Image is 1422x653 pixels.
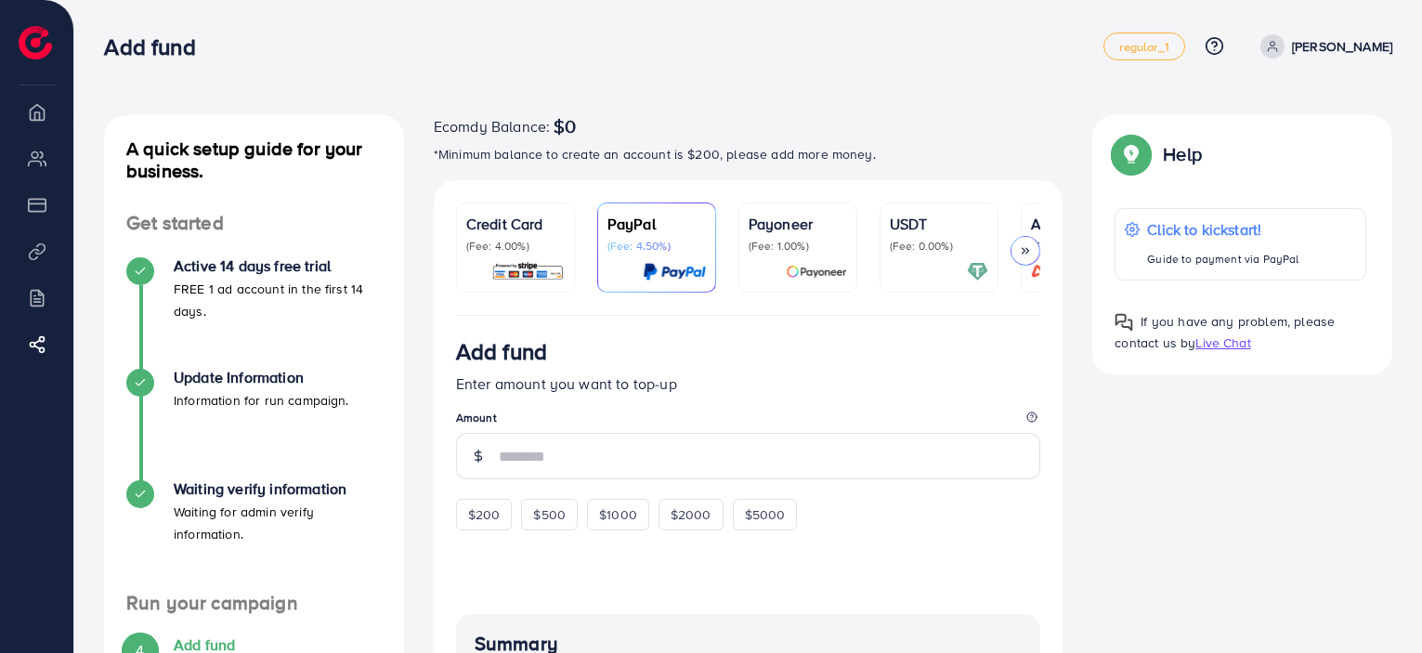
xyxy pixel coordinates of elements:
[1103,33,1184,60] a: regular_1
[671,505,711,524] span: $2000
[1115,313,1133,332] img: Popup guide
[1253,34,1392,59] a: [PERSON_NAME]
[174,278,382,322] p: FREE 1 ad account in the first 14 days.
[554,115,576,137] span: $0
[468,505,501,524] span: $200
[1119,41,1168,53] span: regular_1
[1147,248,1298,270] p: Guide to payment via PayPal
[174,257,382,275] h4: Active 14 days free trial
[104,137,404,182] h4: A quick setup guide for your business.
[967,261,988,282] img: card
[104,369,404,480] li: Update Information
[533,505,566,524] span: $500
[466,239,565,254] p: (Fee: 4.00%)
[1147,218,1298,241] p: Click to kickstart!
[1031,213,1129,235] p: Airwallex
[174,369,349,386] h4: Update Information
[456,372,1041,395] p: Enter amount you want to top-up
[643,261,706,282] img: card
[1115,137,1148,171] img: Popup guide
[1292,35,1392,58] p: [PERSON_NAME]
[104,212,404,235] h4: Get started
[599,505,637,524] span: $1000
[786,261,847,282] img: card
[607,213,706,235] p: PayPal
[434,143,1063,165] p: *Minimum balance to create an account is $200, please add more money.
[104,33,210,60] h3: Add fund
[1195,333,1250,352] span: Live Chat
[749,213,847,235] p: Payoneer
[1163,143,1202,165] p: Help
[749,239,847,254] p: (Fee: 1.00%)
[491,261,565,282] img: card
[466,213,565,235] p: Credit Card
[1025,261,1129,282] img: card
[19,26,52,59] img: logo
[174,501,382,545] p: Waiting for admin verify information.
[890,239,988,254] p: (Fee: 0.00%)
[890,213,988,235] p: USDT
[434,115,550,137] span: Ecomdy Balance:
[456,410,1041,433] legend: Amount
[1115,312,1335,352] span: If you have any problem, please contact us by
[174,389,349,411] p: Information for run campaign.
[456,338,547,365] h3: Add fund
[745,505,786,524] span: $5000
[174,480,382,498] h4: Waiting verify information
[607,239,706,254] p: (Fee: 4.50%)
[104,257,404,369] li: Active 14 days free trial
[104,592,404,615] h4: Run your campaign
[104,480,404,592] li: Waiting verify information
